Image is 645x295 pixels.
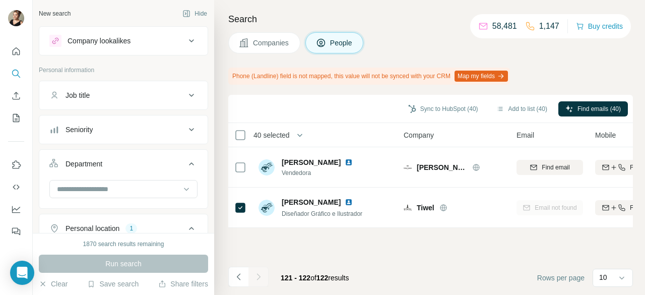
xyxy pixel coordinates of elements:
[253,38,290,48] span: Companies
[492,20,517,32] p: 58,481
[537,273,585,283] span: Rows per page
[404,130,434,140] span: Company
[595,130,616,140] span: Mobile
[83,240,164,249] div: 1870 search results remaining
[158,279,208,289] button: Share filters
[175,6,214,21] button: Hide
[282,158,341,166] span: [PERSON_NAME]
[228,68,510,85] div: Phone (Landline) field is not mapped, this value will not be synced with your CRM
[330,38,353,48] span: People
[39,66,208,75] p: Personal information
[10,261,34,285] div: Open Intercom Messenger
[39,152,208,180] button: Department
[517,130,534,140] span: Email
[417,203,434,213] span: Tiwel
[310,274,316,282] span: of
[68,36,131,46] div: Company lookalikes
[282,198,341,206] span: [PERSON_NAME]
[39,117,208,142] button: Seniority
[8,42,24,61] button: Quick start
[455,71,508,82] button: Map my fields
[8,200,24,218] button: Dashboard
[577,104,621,113] span: Find emails (40)
[39,279,68,289] button: Clear
[281,274,310,282] span: 121 - 122
[8,178,24,196] button: Use Surfe API
[259,159,275,175] img: Avatar
[125,224,137,233] div: 1
[539,20,559,32] p: 1,147
[282,168,365,178] span: Vendedora
[345,158,353,166] img: LinkedIn logo
[87,279,139,289] button: Save search
[8,156,24,174] button: Use Surfe on LinkedIn
[8,10,24,26] img: Avatar
[259,200,275,216] img: Avatar
[66,223,119,233] div: Personal location
[558,101,628,116] button: Find emails (40)
[228,12,633,26] h4: Search
[39,29,208,53] button: Company lookalikes
[281,274,349,282] span: results
[228,267,248,287] button: Navigate to previous page
[489,101,554,116] button: Add to list (40)
[417,162,467,172] span: [PERSON_NAME]
[8,65,24,83] button: Search
[66,90,90,100] div: Job title
[401,101,485,116] button: Sync to HubSpot (40)
[599,272,607,282] p: 10
[39,216,208,245] button: Personal location1
[8,109,24,127] button: My lists
[542,163,569,172] span: Find email
[517,160,583,175] button: Find email
[253,130,290,140] span: 40 selected
[66,159,102,169] div: Department
[8,87,24,105] button: Enrich CSV
[576,19,623,33] button: Buy credits
[66,125,93,135] div: Seniority
[316,274,328,282] span: 122
[404,163,412,171] img: Logo of Teria Yabar
[39,83,208,107] button: Job title
[282,210,362,217] span: Diseñador Gráfico e Ilustrador
[404,204,412,212] img: Logo of Tiwel
[8,222,24,241] button: Feedback
[345,198,353,206] img: LinkedIn logo
[39,9,71,18] div: New search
